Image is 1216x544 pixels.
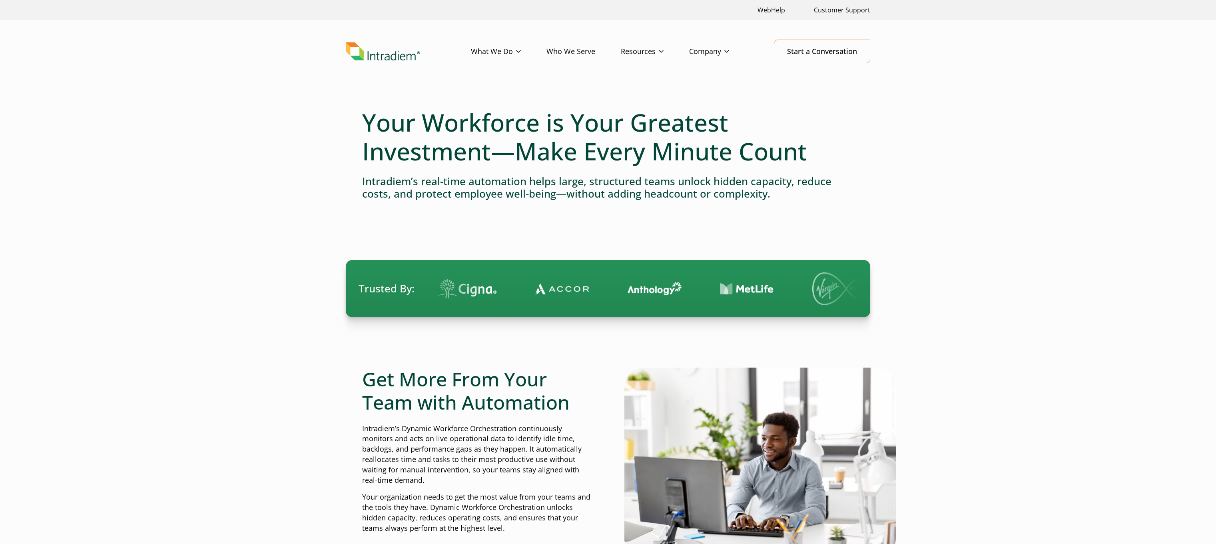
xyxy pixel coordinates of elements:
[362,368,592,414] h2: Get More From Your Team with Automation
[791,272,847,305] img: Virgin Media logo.
[811,2,873,19] a: Customer Support
[699,283,753,295] img: Contact Center Automation MetLife Logo
[774,40,870,63] a: Start a Conversation
[359,281,415,296] span: Trusted By:
[514,283,568,295] img: Contact Center Automation Accor Logo
[621,40,689,63] a: Resources
[346,42,420,61] img: Intradiem
[362,108,854,166] h1: Your Workforce is Your Greatest Investment—Make Every Minute Count
[471,40,546,63] a: What We Do
[546,40,621,63] a: Who We Serve
[362,492,592,534] p: Your organization needs to get the most value from your teams and the tools they have. Dynamic Wo...
[689,40,755,63] a: Company
[754,2,788,19] a: Link opens in a new window
[346,42,471,61] a: Link to homepage of Intradiem
[362,175,854,200] h4: Intradiem’s real-time automation helps large, structured teams unlock hidden capacity, reduce cos...
[362,424,592,486] p: Intradiem’s Dynamic Workforce Orchestration continuously monitors and acts on live operational da...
